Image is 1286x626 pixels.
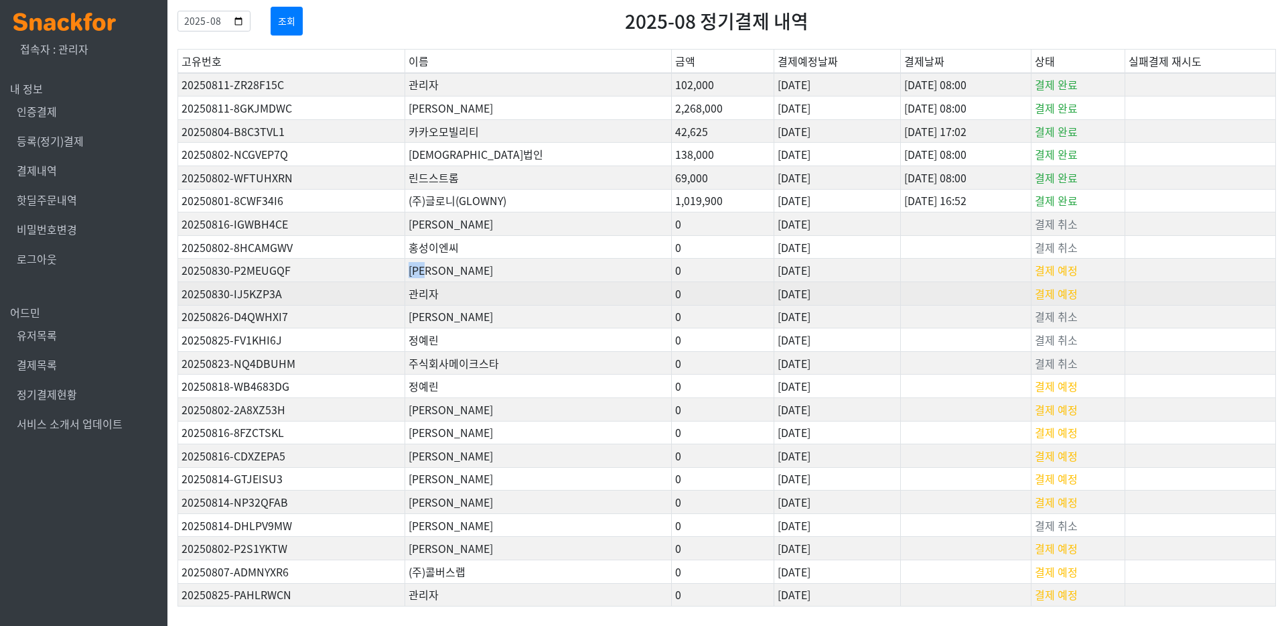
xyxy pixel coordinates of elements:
span: 어드민 [10,304,40,320]
td: 결제 예정 [1031,583,1125,607]
td: 0 [672,467,774,491]
td: [DATE] 08:00 [901,143,1031,166]
a: 결제내역 [17,162,57,178]
td: [DEMOGRAPHIC_DATA]법인 [405,143,672,166]
td: 20250802-8HCAMGWV [178,235,405,259]
img: logo.png [13,13,116,31]
td: 주식회사메이크스타 [405,351,672,375]
td: [DATE] [774,305,901,328]
a: 서비스 소개서 업데이트 [17,416,123,432]
th: 이름 [405,50,672,73]
td: 20250825-PAHLRWCN [178,583,405,607]
td: 0 [672,583,774,607]
td: 0 [672,351,774,375]
td: 0 [672,328,774,352]
th: 실패결제 재시도 [1125,50,1276,73]
td: [PERSON_NAME] [405,421,672,444]
td: 결제 예정 [1031,444,1125,468]
td: [DATE] [774,491,901,514]
td: 102,000 [672,73,774,97]
td: 결제 완료 [1031,119,1125,143]
td: 0 [672,375,774,398]
td: [PERSON_NAME] [405,397,672,421]
td: 결제 취소 [1031,513,1125,537]
td: 관리자 [405,583,672,607]
td: 0 [672,281,774,305]
td: [DATE] 08:00 [901,166,1031,189]
td: [DATE] [774,281,901,305]
td: [DATE] [774,351,901,375]
td: [DATE] [774,73,901,97]
a: 로그아웃 [17,251,57,267]
button: 조회 [271,7,303,36]
td: 결제 완료 [1031,143,1125,166]
td: [PERSON_NAME] [405,444,672,468]
a: 비밀번호변경 [17,221,77,237]
td: [DATE] 08:00 [901,73,1031,97]
td: [DATE] [774,397,901,421]
td: 정예린 [405,375,672,398]
td: 관리자 [405,281,672,305]
td: [DATE] [774,259,901,282]
td: [DATE] [774,583,901,607]
td: 결제 예정 [1031,560,1125,584]
td: 20250801-8CWF34I6 [178,189,405,212]
td: [PERSON_NAME] [405,491,672,514]
td: 20250825-FV1KHI6J [178,328,405,352]
td: [DATE] [774,189,901,212]
td: 20250816-CDXZEPA5 [178,444,405,468]
td: 20250804-B8C3TVL1 [178,119,405,143]
td: 0 [672,259,774,282]
td: 결제 예정 [1031,397,1125,421]
td: [DATE] [774,166,901,189]
td: 20250816-8FZCTSKL [178,421,405,444]
td: 20250814-DHLPV9MW [178,513,405,537]
th: 결제날짜 [901,50,1031,73]
td: 0 [672,444,774,468]
td: 20250811-8GKJMDWC [178,97,405,120]
a: 정기결제현황 [17,386,77,402]
td: 0 [672,397,774,421]
td: 결제 완료 [1031,97,1125,120]
td: 20250802-2A8XZ53H [178,397,405,421]
td: 결제 예정 [1031,259,1125,282]
th: 상태 [1031,50,1125,73]
td: [DATE] [774,235,901,259]
td: [PERSON_NAME] [405,305,672,328]
a: 인증결제 [17,103,57,119]
td: 1,019,900 [672,189,774,212]
td: 20250814-GTJEISU3 [178,467,405,491]
td: [DATE] [774,444,901,468]
td: 2,268,000 [672,97,774,120]
td: 20250814-NP32QFAB [178,491,405,514]
td: 42,625 [672,119,774,143]
td: 결제 예정 [1031,537,1125,560]
td: 20250802-WFTUHXRN [178,166,405,189]
td: 0 [672,537,774,560]
th: 결제예정날짜 [774,50,901,73]
td: 20250826-D4QWHXI7 [178,305,405,328]
td: 138,000 [672,143,774,166]
td: [DATE] 16:52 [901,189,1031,212]
a: 결제목록 [17,357,57,373]
td: 20250830-P2MEUGQF [178,259,405,282]
td: 0 [672,421,774,444]
td: [DATE] [774,513,901,537]
td: 결제 취소 [1031,328,1125,352]
td: 린드스트롬 [405,166,672,189]
th: 금액 [672,50,774,73]
td: 0 [672,212,774,236]
td: 결제 취소 [1031,305,1125,328]
td: (주)콜버스랩 [405,560,672,584]
span: 접속자 : 관리자 [20,41,88,57]
td: [DATE] [774,375,901,398]
td: 결제 예정 [1031,467,1125,491]
td: 결제 예정 [1031,421,1125,444]
th: 고유번호 [178,50,405,73]
td: [DATE] [774,97,901,120]
td: 0 [672,235,774,259]
td: 0 [672,513,774,537]
td: 0 [672,560,774,584]
td: 결제 완료 [1031,189,1125,212]
td: [DATE] [774,467,901,491]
